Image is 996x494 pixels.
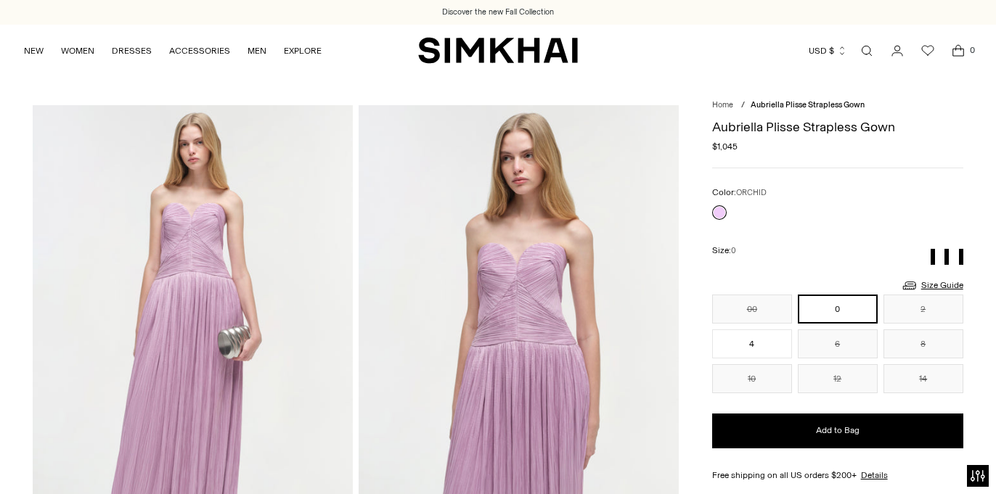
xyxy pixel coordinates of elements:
[418,36,578,65] a: SIMKHAI
[248,35,266,67] a: MEN
[741,99,745,112] div: /
[442,7,554,18] a: Discover the new Fall Collection
[816,424,860,437] span: Add to Bag
[24,35,44,67] a: NEW
[751,100,865,110] span: Aubriella Plisse Strapless Gown
[112,35,152,67] a: DRESSES
[712,469,963,482] div: Free shipping on all US orders $200+
[809,35,847,67] button: USD $
[712,329,792,358] button: 4
[798,364,878,393] button: 12
[883,364,963,393] button: 14
[712,364,792,393] button: 10
[901,276,963,295] a: Size Guide
[712,140,738,153] span: $1,045
[798,329,878,358] button: 6
[883,295,963,324] button: 2
[944,36,973,65] a: Open cart modal
[712,99,963,112] nav: breadcrumbs
[712,244,736,258] label: Size:
[883,329,963,358] button: 8
[712,186,767,199] label: Color:
[852,36,881,65] a: Open search modal
[169,35,230,67] a: ACCESSORIES
[61,35,94,67] a: WOMEN
[284,35,322,67] a: EXPLORE
[861,469,888,482] a: Details
[712,295,792,324] button: 00
[798,295,878,324] button: 0
[712,120,963,133] h1: Aubriella Plisse Strapless Gown
[736,188,767,197] span: ORCHID
[731,246,736,255] span: 0
[712,413,963,448] button: Add to Bag
[712,100,733,110] a: Home
[883,36,912,65] a: Go to the account page
[913,36,942,65] a: Wishlist
[966,44,979,57] span: 0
